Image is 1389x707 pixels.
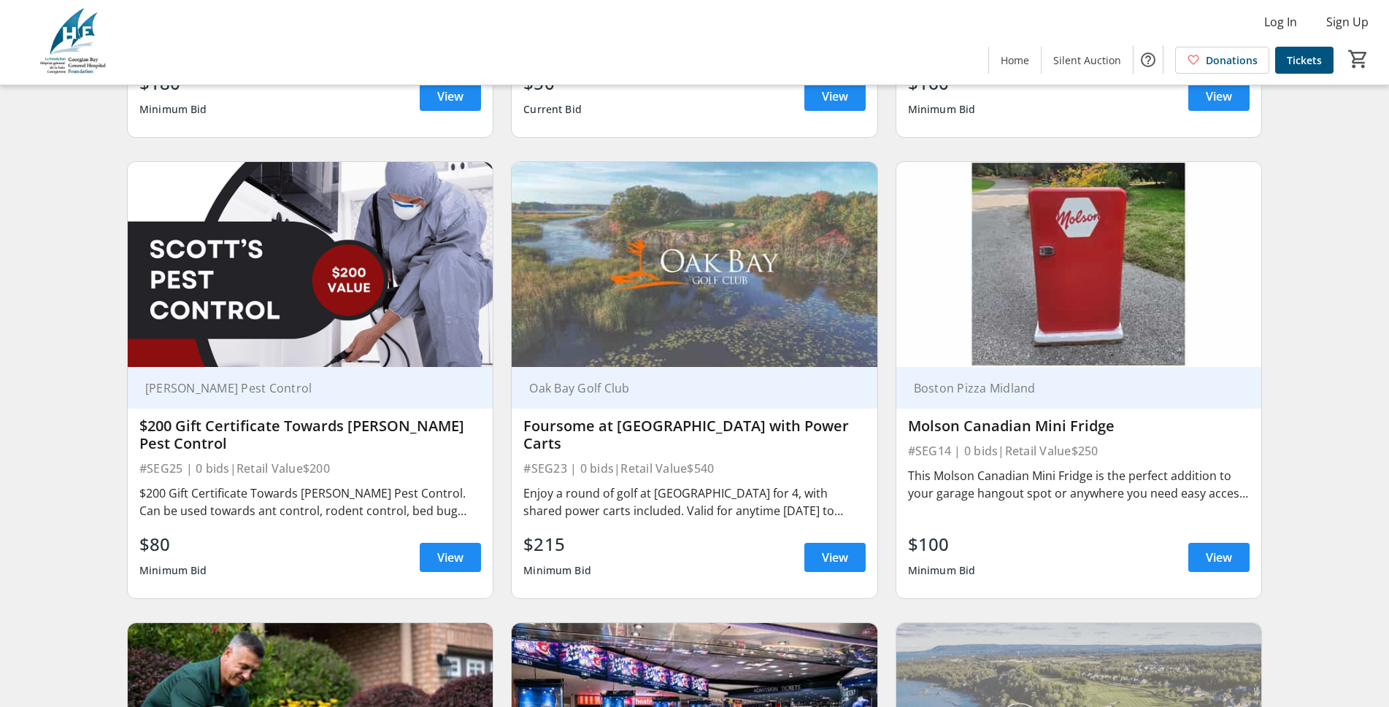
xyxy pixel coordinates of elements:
span: View [822,88,848,105]
div: Boston Pizza Midland [908,381,1232,395]
div: Minimum Bid [908,96,976,123]
button: Log In [1253,10,1309,34]
a: View [1188,543,1250,572]
img: $200 Gift Certificate Towards Scott's Pest Control [128,162,493,367]
div: #SEG25 | 0 bids | Retail Value $200 [139,458,481,479]
div: $215 [523,531,591,557]
a: View [1188,82,1250,111]
span: Donations [1206,53,1258,68]
span: View [1206,88,1232,105]
div: #SEG23 | 0 bids | Retail Value $540 [523,458,865,479]
div: $100 [908,531,976,557]
span: Silent Auction [1053,53,1121,68]
div: Enjoy a round of golf at [GEOGRAPHIC_DATA] for 4, with shared power carts included. Valid for any... [523,484,865,519]
div: $80 [139,531,207,557]
div: Minimum Bid [139,557,207,584]
div: #SEG14 | 0 bids | Retail Value $250 [908,441,1250,461]
div: Current Bid [523,96,582,123]
div: Oak Bay Golf Club [523,381,847,395]
a: Silent Auction [1042,47,1133,74]
button: Sign Up [1315,10,1380,34]
div: Foursome at [GEOGRAPHIC_DATA] with Power Carts [523,417,865,452]
span: View [437,549,463,566]
button: Cart [1345,46,1371,72]
span: Tickets [1287,53,1322,68]
div: [PERSON_NAME] Pest Control [139,381,463,395]
img: Molson Canadian Mini Fridge [896,162,1261,367]
a: Tickets [1275,47,1334,74]
div: Minimum Bid [908,557,976,584]
img: Georgian Bay General Hospital Foundation's Logo [9,6,139,79]
div: Molson Canadian Mini Fridge [908,417,1250,435]
a: View [420,543,481,572]
a: Home [989,47,1041,74]
a: View [420,82,481,111]
div: $200 Gift Certificate Towards [PERSON_NAME] Pest Control [139,417,481,452]
div: Minimum Bid [523,557,591,584]
div: This Molson Canadian Mini Fridge is the perfect addition to your garage hangout spot or anywhere ... [908,467,1250,502]
span: Home [1001,53,1029,68]
img: Foursome at Oak Bay Golf Club with Power Carts [512,162,877,367]
span: View [1206,549,1232,566]
button: Help [1134,45,1163,74]
span: View [437,88,463,105]
a: View [804,543,866,572]
span: Sign Up [1326,13,1369,31]
div: $200 Gift Certificate Towards [PERSON_NAME] Pest Control. Can be used towards ant control, rodent... [139,484,481,519]
span: Log In [1264,13,1297,31]
div: Minimum Bid [139,96,207,123]
a: Donations [1175,47,1269,74]
a: View [804,82,866,111]
span: View [822,549,848,566]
